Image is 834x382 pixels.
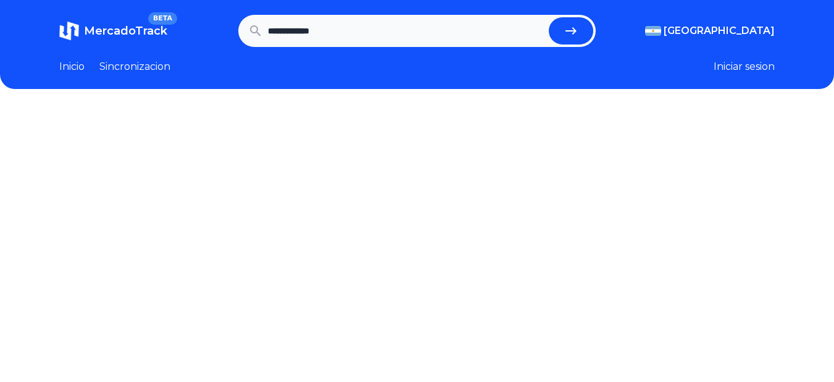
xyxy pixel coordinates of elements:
span: MercadoTrack [84,24,167,38]
img: MercadoTrack [59,21,79,41]
span: [GEOGRAPHIC_DATA] [664,23,775,38]
button: Iniciar sesion [714,59,775,74]
a: Inicio [59,59,85,74]
span: BETA [148,12,177,25]
img: Argentina [645,26,661,36]
button: [GEOGRAPHIC_DATA] [645,23,775,38]
a: MercadoTrackBETA [59,21,167,41]
a: Sincronizacion [99,59,170,74]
